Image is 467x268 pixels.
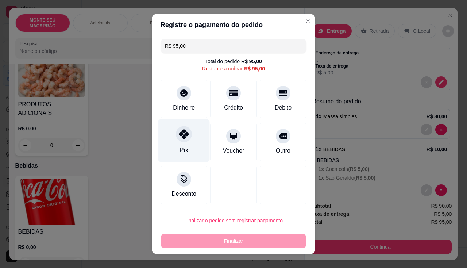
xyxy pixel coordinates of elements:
[224,103,243,112] div: Crédito
[205,58,262,65] div: Total do pedido
[152,14,315,36] header: Registre o pagamento do pedido
[171,189,196,198] div: Desconto
[223,146,244,155] div: Voucher
[276,146,290,155] div: Outro
[302,15,314,27] button: Close
[202,65,265,72] div: Restante a cobrar
[241,58,262,65] div: R$ 95,00
[173,103,195,112] div: Dinheiro
[180,145,188,155] div: Pix
[161,213,306,228] button: Finalizar o pedido sem registrar pagamento
[165,39,302,53] input: Ex.: hambúrguer de cordeiro
[244,65,265,72] div: R$ 95,00
[275,103,292,112] div: Débito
